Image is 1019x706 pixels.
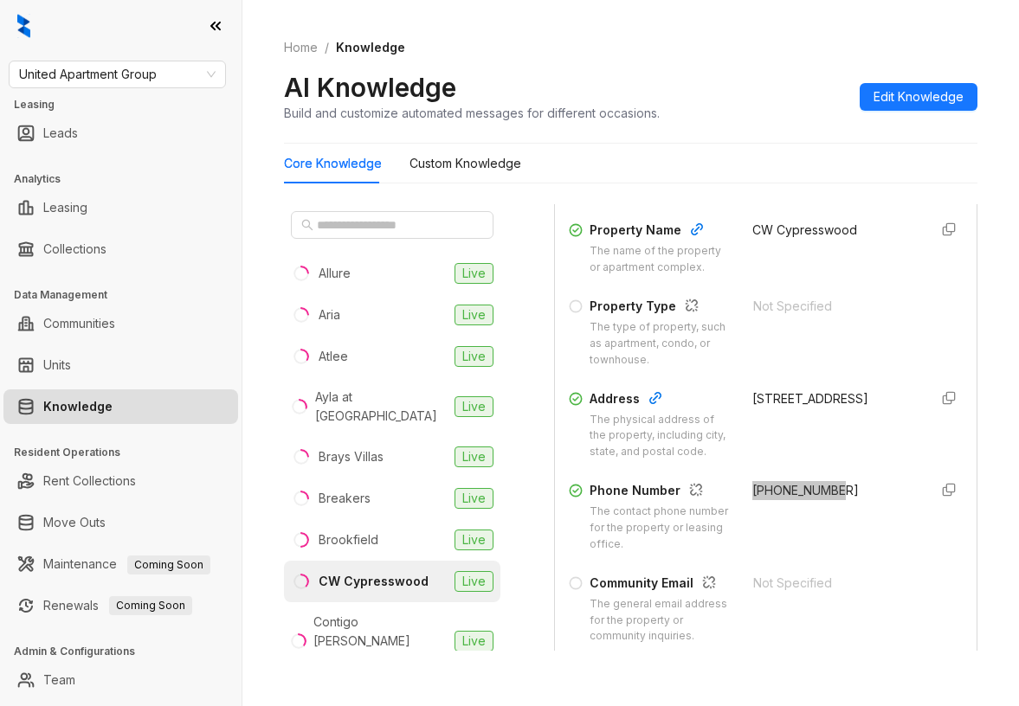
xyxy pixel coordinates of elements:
[17,14,30,38] img: logo
[455,631,493,651] span: Live
[860,83,977,111] button: Edit Knowledge
[43,306,115,341] a: Communities
[319,530,378,549] div: Brookfield
[590,596,732,645] div: The general email address for the property or community inquiries.
[14,287,242,303] h3: Data Management
[43,464,136,498] a: Rent Collections
[319,572,429,591] div: CW Cypresswood
[319,489,371,508] div: Breakers
[301,219,313,231] span: search
[752,222,857,237] span: CW Cypresswood
[319,264,351,283] div: Allure
[752,483,859,497] span: [PHONE_NUMBER]
[313,613,448,670] div: Contigo [PERSON_NAME][GEOGRAPHIC_DATA]
[455,346,493,367] span: Live
[43,116,78,151] a: Leads
[14,171,242,187] h3: Analytics
[319,347,348,366] div: Atlee
[3,663,238,697] li: Team
[3,348,238,382] li: Units
[325,38,329,57] li: /
[590,221,732,243] div: Property Name
[590,574,732,596] div: Community Email
[3,588,238,623] li: Renewals
[319,305,340,324] div: Aria
[3,306,238,341] li: Communities
[455,529,493,550] span: Live
[43,232,106,266] a: Collections
[590,319,732,369] div: The type of property, such as apartment, condo, or townhouse.
[43,348,71,382] a: Units
[410,154,521,173] div: Custom Knowledge
[590,481,732,504] div: Phone Number
[127,555,210,574] span: Coming Soon
[14,445,242,460] h3: Resident Operations
[109,596,192,615] span: Coming Soon
[590,243,732,276] div: The name of the property or apartment complex.
[590,389,732,412] div: Address
[590,504,732,553] div: The contact phone number for the property or leasing office.
[19,61,216,87] span: United Apartment Group
[3,505,238,540] li: Move Outs
[752,389,915,408] div: [STREET_ADDRESS]
[43,190,87,225] a: Leasing
[455,488,493,509] span: Live
[315,388,448,426] div: Ayla at [GEOGRAPHIC_DATA]
[3,389,238,424] li: Knowledge
[3,232,238,266] li: Collections
[284,154,382,173] div: Core Knowledge
[319,447,384,466] div: Brays Villas
[753,574,917,593] div: Not Specified
[284,104,660,122] div: Build and customize automated messages for different occasions.
[455,263,493,284] span: Live
[590,297,732,319] div: Property Type
[3,547,238,581] li: Maintenance
[455,446,493,467] span: Live
[590,412,732,461] div: The physical address of the property, including city, state, and postal code.
[14,644,242,659] h3: Admin & Configurations
[3,464,238,498] li: Rent Collections
[336,40,405,55] span: Knowledge
[455,305,493,325] span: Live
[455,571,493,592] span: Live
[3,116,238,151] li: Leads
[43,588,192,623] a: RenewalsComing Soon
[874,87,964,106] span: Edit Knowledge
[281,38,321,57] a: Home
[43,389,113,424] a: Knowledge
[455,396,493,417] span: Live
[753,297,917,316] div: Not Specified
[43,663,75,697] a: Team
[14,97,242,112] h3: Leasing
[43,505,106,540] a: Move Outs
[3,190,238,225] li: Leasing
[284,71,456,104] h2: AI Knowledge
